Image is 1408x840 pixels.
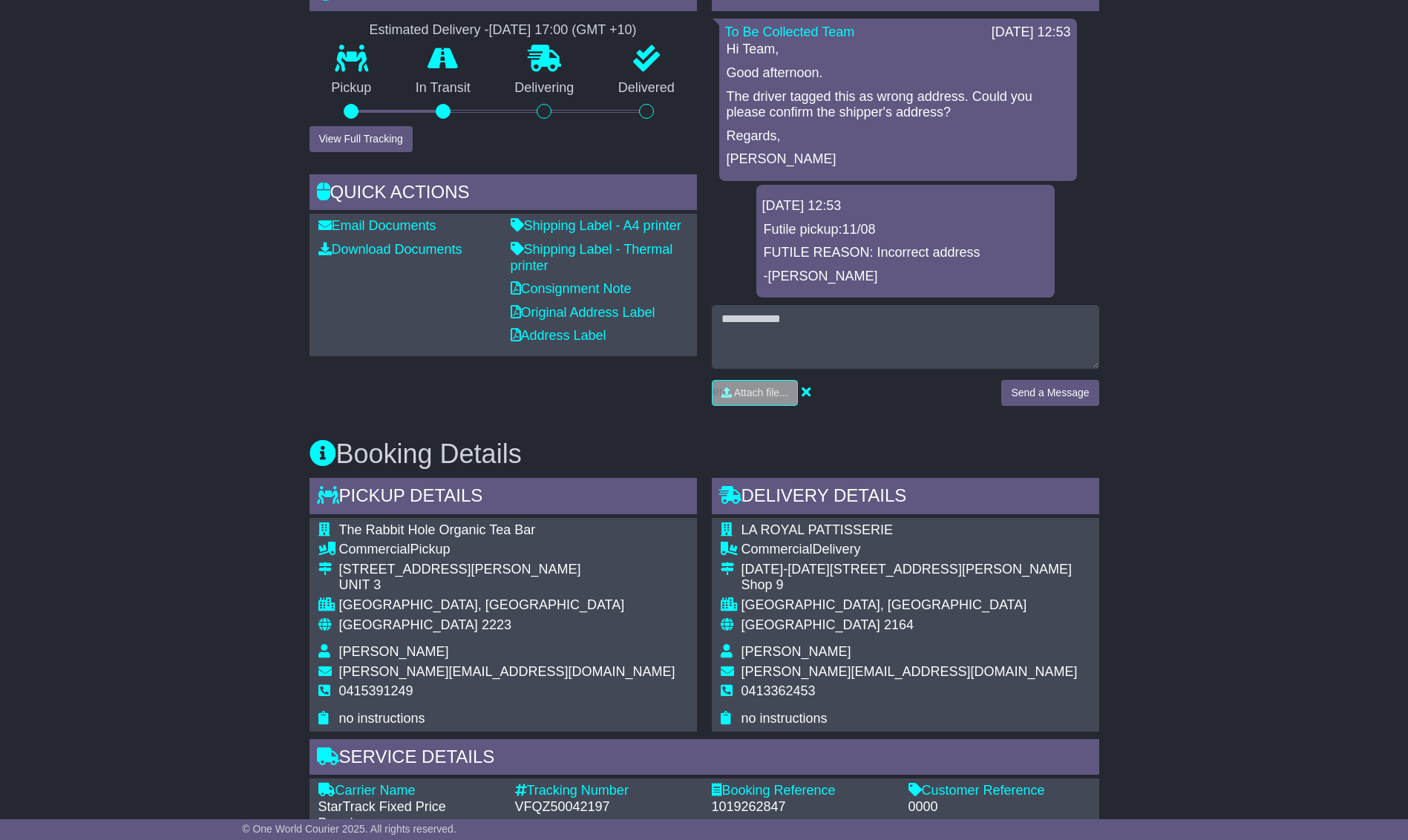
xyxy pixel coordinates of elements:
div: Carrier Name [318,783,500,799]
h3: Booking Details [310,439,1099,469]
div: Tracking Number [515,783,697,799]
div: Booking Reference [712,783,894,799]
div: Shop 9 [741,577,1078,594]
div: Pickup Details [310,478,697,518]
div: Delivery [741,542,1078,558]
span: [PERSON_NAME][EMAIL_ADDRESS][DOMAIN_NAME] [339,664,675,679]
div: [GEOGRAPHIC_DATA], [GEOGRAPHIC_DATA] [741,597,1078,614]
p: Futile pickup:11/08 [764,222,1047,238]
span: Commercial [741,542,813,557]
a: Address Label [511,328,606,343]
a: Original Address Label [511,305,655,320]
div: Delivery Details [712,478,1099,518]
p: Pickup [310,80,394,96]
div: [DATE] 12:53 [762,198,1049,214]
button: View Full Tracking [310,126,413,152]
div: [GEOGRAPHIC_DATA], [GEOGRAPHIC_DATA] [339,597,675,614]
span: no instructions [339,711,425,726]
p: Delivering [493,80,597,96]
span: no instructions [741,711,828,726]
span: [PERSON_NAME] [741,644,851,659]
span: Commercial [339,542,410,557]
a: Download Documents [318,242,462,257]
span: LA ROYAL PATTISSERIE [741,522,893,537]
div: [DATE]-[DATE][STREET_ADDRESS][PERSON_NAME] [741,562,1078,578]
a: Consignment Note [511,281,632,296]
a: Email Documents [318,218,436,233]
div: 0000 [908,799,1090,816]
a: Shipping Label - A4 printer [511,218,681,233]
div: VFQZ50042197 [515,799,697,816]
a: To Be Collected Team [725,24,855,39]
span: 0415391249 [339,683,413,698]
div: UNIT 3 [339,577,675,594]
p: FUTILE REASON: Incorrect address [764,245,1047,261]
div: 1019262847 [712,799,894,816]
span: 0413362453 [741,683,816,698]
p: Regards, [727,128,1070,145]
div: [STREET_ADDRESS][PERSON_NAME] [339,562,675,578]
span: 2164 [884,617,914,632]
div: Customer Reference [908,783,1090,799]
p: Delivered [596,80,697,96]
p: -[PERSON_NAME] [764,269,1047,285]
span: The Rabbit Hole Organic Tea Bar [339,522,536,537]
div: Service Details [310,739,1099,779]
span: 2223 [482,617,511,632]
p: The driver tagged this as wrong address. Could you please confirm the shipper's address? [727,89,1070,121]
p: In Transit [393,80,493,96]
button: Send a Message [1001,380,1098,406]
div: Quick Actions [310,174,697,214]
a: Shipping Label - Thermal printer [511,242,673,273]
p: [PERSON_NAME] [727,151,1070,168]
div: [DATE] 17:00 (GMT +10) [489,22,637,39]
span: [GEOGRAPHIC_DATA] [339,617,478,632]
div: Estimated Delivery - [310,22,697,39]
div: StarTrack Fixed Price Premium [318,799,500,831]
span: [PERSON_NAME][EMAIL_ADDRESS][DOMAIN_NAME] [741,664,1078,679]
span: [PERSON_NAME] [339,644,449,659]
span: [GEOGRAPHIC_DATA] [741,617,880,632]
div: [DATE] 12:53 [992,24,1071,41]
span: © One World Courier 2025. All rights reserved. [242,823,456,835]
div: Pickup [339,542,675,558]
p: Good afternoon. [727,65,1070,82]
p: Hi Team, [727,42,1070,58]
